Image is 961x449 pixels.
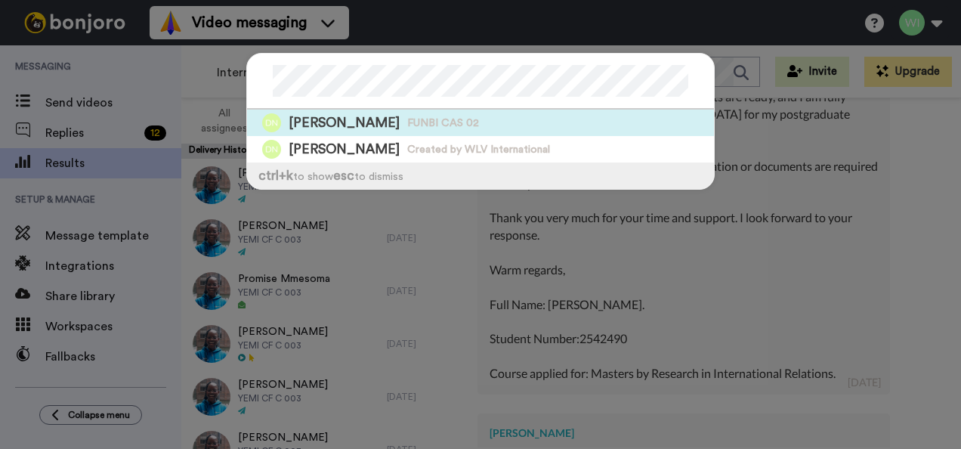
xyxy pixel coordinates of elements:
a: Image of Donald Njoku[PERSON_NAME]FUNBI CAS 02 [247,110,714,136]
span: [PERSON_NAME] [289,113,400,132]
a: Image of Donald Njoku[PERSON_NAME]Created by WLV International [247,136,714,163]
div: to show to dismiss [247,163,714,189]
span: esc [333,169,354,182]
img: Image of Donald Njoku [262,140,281,159]
span: Created by WLV International [407,142,550,157]
span: [PERSON_NAME] [289,140,400,159]
img: Image of Donald Njoku [262,113,281,132]
span: ctrl +k [258,169,293,182]
span: FUNBI CAS 02 [407,116,479,131]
